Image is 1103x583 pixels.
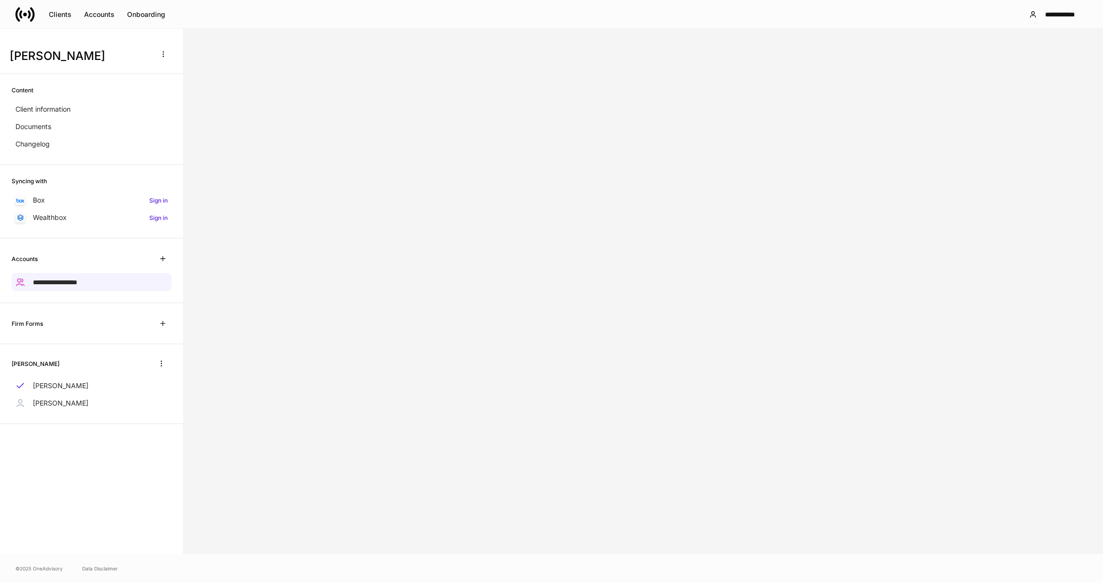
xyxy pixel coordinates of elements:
a: Client information [12,101,172,118]
div: Onboarding [127,11,165,18]
h6: Accounts [12,254,38,263]
div: Accounts [84,11,115,18]
h6: Sign in [149,196,168,205]
div: Clients [49,11,72,18]
button: Onboarding [121,7,172,22]
button: Accounts [78,7,121,22]
p: [PERSON_NAME] [33,381,88,391]
h6: Content [12,86,33,95]
h6: Firm Forms [12,319,43,328]
p: Changelog [15,139,50,149]
p: Documents [15,122,51,131]
img: oYqM9ojoZLfzCHUefNbBcWHcyDPbQKagtYciMC8pFl3iZXy3dU33Uwy+706y+0q2uJ1ghNQf2OIHrSh50tUd9HaB5oMc62p0G... [16,198,24,203]
p: [PERSON_NAME] [33,398,88,408]
button: Clients [43,7,78,22]
p: Box [33,195,45,205]
h6: [PERSON_NAME] [12,359,59,368]
p: Wealthbox [33,213,67,222]
h3: [PERSON_NAME] [10,48,149,64]
h6: Syncing with [12,176,47,186]
a: [PERSON_NAME] [12,377,172,394]
a: WealthboxSign in [12,209,172,226]
a: Documents [12,118,172,135]
h6: Sign in [149,213,168,222]
span: © 2025 OneAdvisory [15,565,63,572]
p: Client information [15,104,71,114]
a: BoxSign in [12,191,172,209]
a: Data Disclaimer [82,565,118,572]
a: [PERSON_NAME] [12,394,172,412]
a: Changelog [12,135,172,153]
